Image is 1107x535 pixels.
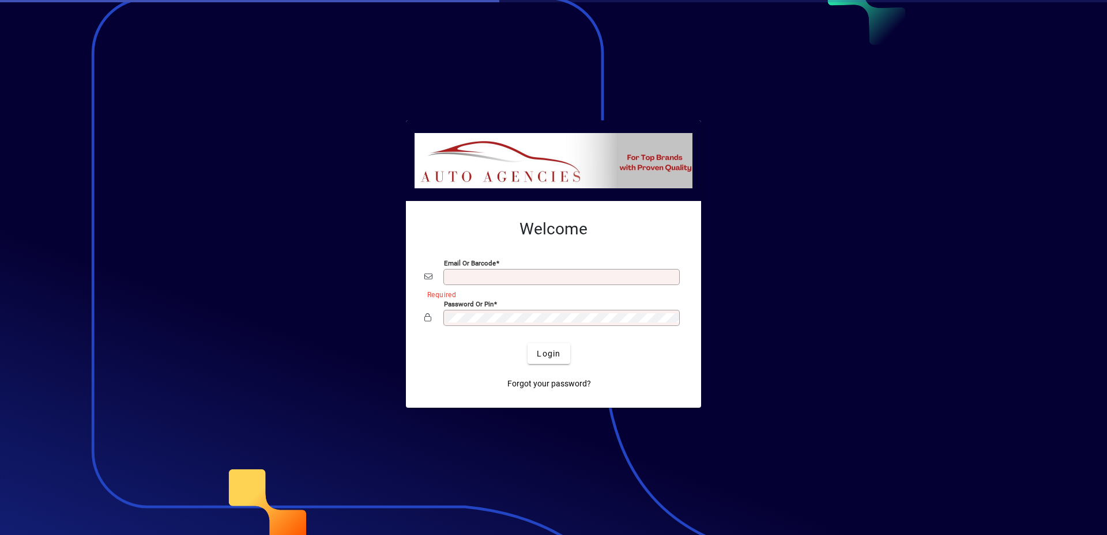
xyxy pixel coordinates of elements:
[424,219,683,239] h2: Welcome
[528,343,570,364] button: Login
[507,378,591,390] span: Forgot your password?
[427,288,673,300] mat-error: Required
[537,348,560,360] span: Login
[444,259,496,267] mat-label: Email or Barcode
[444,300,494,308] mat-label: Password or Pin
[503,373,596,394] a: Forgot your password?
